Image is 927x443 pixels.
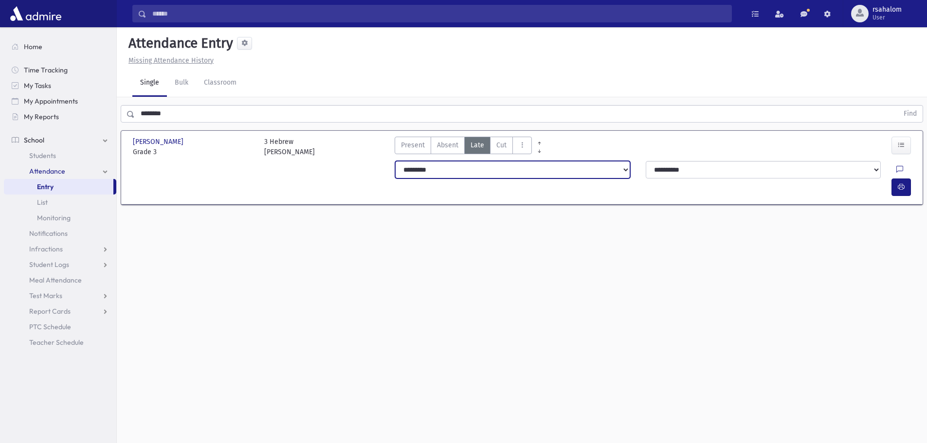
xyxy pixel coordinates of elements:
[29,260,69,269] span: Student Logs
[24,112,59,121] span: My Reports
[395,137,532,157] div: AttTypes
[24,42,42,51] span: Home
[125,35,233,52] h5: Attendance Entry
[872,6,902,14] span: rsahalom
[496,140,507,150] span: Cut
[24,136,44,144] span: School
[4,148,116,163] a: Students
[29,245,63,253] span: Infractions
[872,14,902,21] span: User
[4,210,116,226] a: Monitoring
[4,226,116,241] a: Notifications
[4,62,116,78] a: Time Tracking
[437,140,458,150] span: Absent
[167,70,196,97] a: Bulk
[4,78,116,93] a: My Tasks
[4,163,116,179] a: Attendance
[4,319,116,335] a: PTC Schedule
[24,97,78,106] span: My Appointments
[146,5,731,22] input: Search
[133,147,254,157] span: Grade 3
[128,56,214,65] u: Missing Attendance History
[29,167,65,176] span: Attendance
[4,132,116,148] a: School
[4,335,116,350] a: Teacher Schedule
[4,93,116,109] a: My Appointments
[401,140,425,150] span: Present
[29,229,68,238] span: Notifications
[898,106,923,122] button: Find
[4,257,116,272] a: Student Logs
[37,213,71,222] span: Monitoring
[133,137,185,147] span: [PERSON_NAME]
[4,272,116,288] a: Meal Attendance
[4,241,116,257] a: Infractions
[125,56,214,65] a: Missing Attendance History
[37,182,54,191] span: Entry
[4,195,116,210] a: List
[8,4,64,23] img: AdmirePro
[132,70,167,97] a: Single
[37,198,48,207] span: List
[29,322,71,331] span: PTC Schedule
[4,179,113,195] a: Entry
[4,303,116,319] a: Report Cards
[196,70,244,97] a: Classroom
[29,151,56,160] span: Students
[24,66,68,74] span: Time Tracking
[4,288,116,303] a: Test Marks
[29,338,84,347] span: Teacher Schedule
[24,81,51,90] span: My Tasks
[29,291,62,300] span: Test Marks
[29,276,82,284] span: Meal Attendance
[471,140,484,150] span: Late
[29,307,71,316] span: Report Cards
[264,137,315,157] div: 3 Hebrew [PERSON_NAME]
[4,39,116,54] a: Home
[4,109,116,124] a: My Reports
